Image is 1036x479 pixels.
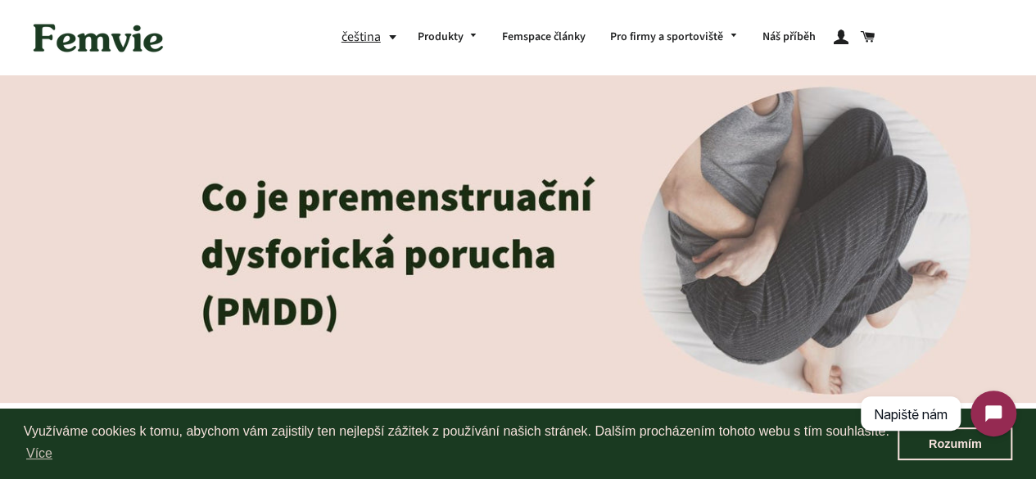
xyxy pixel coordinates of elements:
[25,12,172,63] img: Femvie
[405,16,491,59] a: Produkty
[750,16,828,59] a: Náš příběh
[342,26,405,48] button: čeština
[598,16,750,59] a: Pro firmy a sportoviště
[490,16,598,59] a: Femspace články
[24,422,898,466] span: Využíváme cookies k tomu, abychom vám zajistily ten nejlepší zážitek z používání našich stránek. ...
[898,427,1012,460] a: dismiss cookie message
[24,441,55,466] a: learn more about cookies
